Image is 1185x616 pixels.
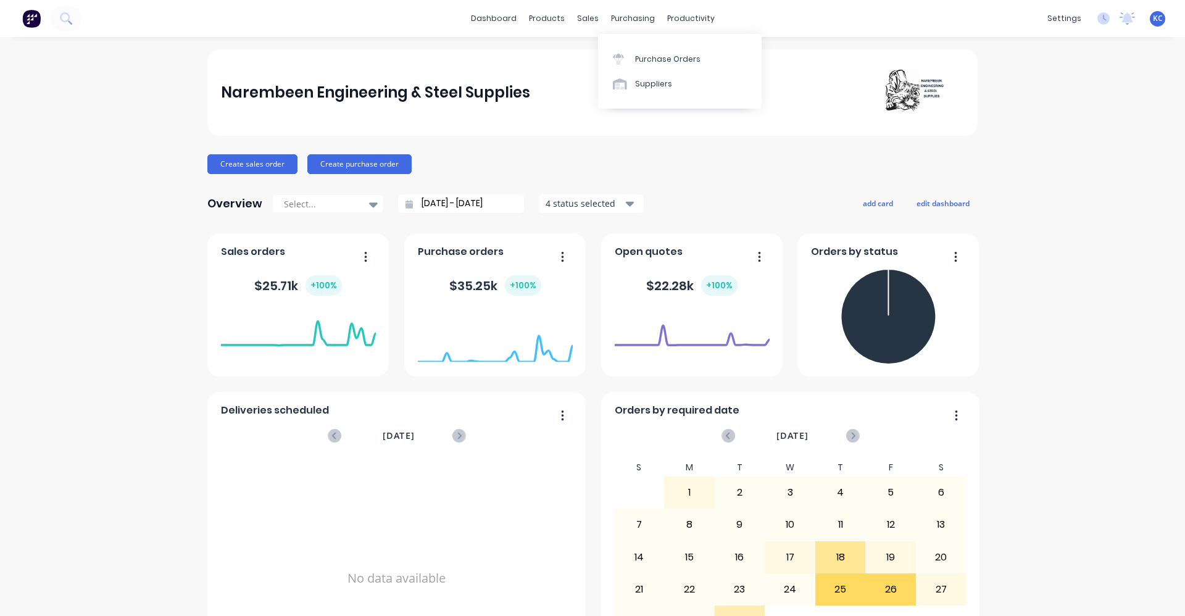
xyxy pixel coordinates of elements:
[701,275,738,296] div: + 100 %
[665,477,714,508] div: 1
[254,275,342,296] div: $ 25.71k
[22,9,41,28] img: Factory
[615,244,683,259] span: Open quotes
[665,509,714,540] div: 8
[523,9,571,28] div: products
[917,574,966,605] div: 27
[815,459,866,477] div: T
[865,459,916,477] div: F
[664,459,715,477] div: M
[546,197,623,210] div: 4 status selected
[1041,9,1087,28] div: settings
[917,509,966,540] div: 13
[908,195,978,211] button: edit dashboard
[615,574,664,605] div: 21
[765,459,815,477] div: W
[221,403,329,418] span: Deliveries scheduled
[866,477,915,508] div: 5
[505,275,541,296] div: + 100 %
[855,195,901,211] button: add card
[614,459,665,477] div: S
[307,154,412,174] button: Create purchase order
[715,574,765,605] div: 23
[866,574,915,605] div: 26
[605,9,661,28] div: purchasing
[765,542,815,573] div: 17
[715,542,765,573] div: 16
[811,244,898,259] span: Orders by status
[635,78,672,89] div: Suppliers
[765,574,815,605] div: 24
[715,459,765,477] div: T
[765,509,815,540] div: 10
[715,509,765,540] div: 9
[661,9,721,28] div: productivity
[598,72,762,96] a: Suppliers
[306,275,342,296] div: + 100 %
[207,154,297,174] button: Create sales order
[665,574,714,605] div: 22
[221,244,285,259] span: Sales orders
[665,542,714,573] div: 15
[646,275,738,296] div: $ 22.28k
[615,542,664,573] div: 14
[539,194,644,213] button: 4 status selected
[615,509,664,540] div: 7
[878,69,964,117] img: Narembeen Engineering & Steel Supplies
[916,459,967,477] div: S
[635,54,701,65] div: Purchase Orders
[383,429,415,443] span: [DATE]
[571,9,605,28] div: sales
[221,80,530,105] div: Narembeen Engineering & Steel Supplies
[715,477,765,508] div: 2
[816,477,865,508] div: 4
[465,9,523,28] a: dashboard
[866,542,915,573] div: 19
[816,574,865,605] div: 25
[816,542,865,573] div: 18
[1153,13,1163,24] span: KC
[207,191,262,216] div: Overview
[418,244,504,259] span: Purchase orders
[776,429,809,443] span: [DATE]
[917,477,966,508] div: 6
[765,477,815,508] div: 3
[866,509,915,540] div: 12
[449,275,541,296] div: $ 35.25k
[598,46,762,71] a: Purchase Orders
[816,509,865,540] div: 11
[917,542,966,573] div: 20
